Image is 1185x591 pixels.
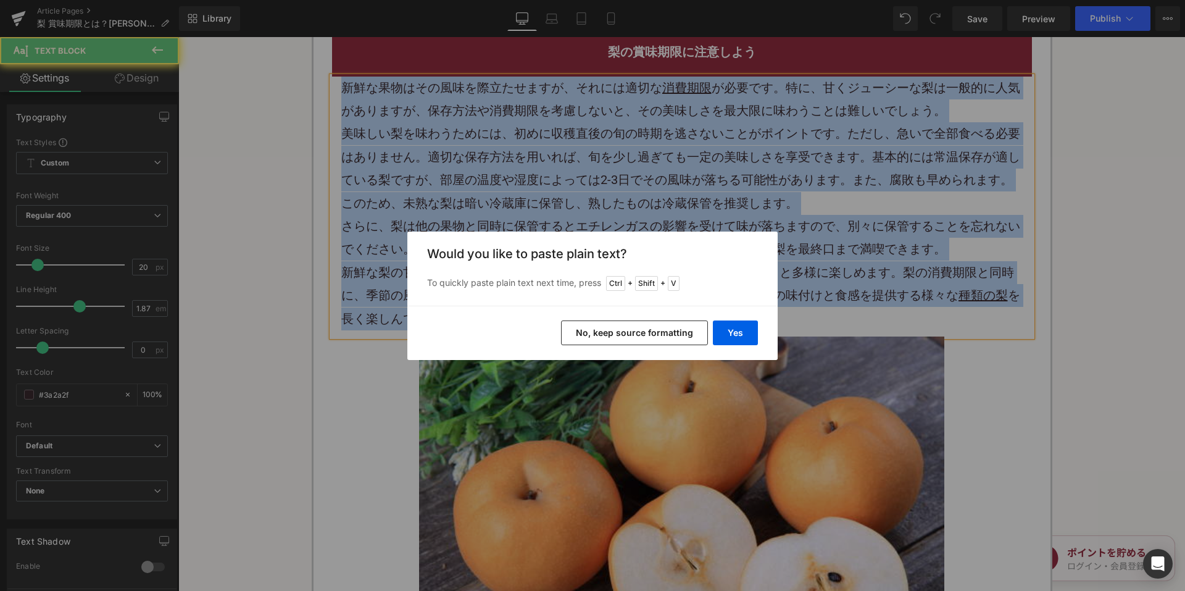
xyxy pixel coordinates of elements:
p: 新鮮な梨の甘さと[PERSON_NAME]は、そのまま食べたり、 に使ったりと多様に楽しめます。梨の消費期限と同時に、季節の風味を十二分に楽しんでください。これらの情報を駆使して、最高の味付けと... [163,224,844,293]
h2: 梨の賞味期限に注意しよう [163,4,844,27]
div: Open Intercom Messenger [1143,549,1173,579]
span: + [628,277,633,290]
span: + [660,277,665,290]
h3: Would you like to paste plain text? [427,246,758,261]
p: さらに、梨は他の果物と同時に保管するとエチレンガスの影響を受けて味が落ちますので、別々に保管することを忘れないでください。これらの梨の消費期限や保存方法を駆使すれば、新鮮で美味しい梨を最終口まで... [163,178,844,224]
span: V [668,276,680,291]
a: デザート [490,228,539,243]
span: Ctrl [606,276,625,291]
a: 消費期限 [311,66,360,81]
p: 美味しい梨を味わうためには、初めに収穫直後の旬の時期を逃さないことがポイントです。ただし、急いで全部食べる必要はありません。適切な保存方法を用いれば、旬を少し過ぎても一定の美味しさを享受できます... [163,85,844,178]
button: Yes [713,321,758,345]
p: 新鮮な果物はその風味を際立たせますが、それには適切な が必要です。特に、甘くジューシーな梨は一般的に人気がありますが、保存方法や を考慮しないと、その美味しさを最大限に味わうことは難しいでしょう。 [163,40,844,86]
a: 消費期限 [484,43,533,58]
span: Shift [635,276,658,291]
a: 種類の梨 [780,251,829,266]
p: To quickly paste plain text next time, press [427,276,758,291]
button: No, keep source formatting [561,321,708,345]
